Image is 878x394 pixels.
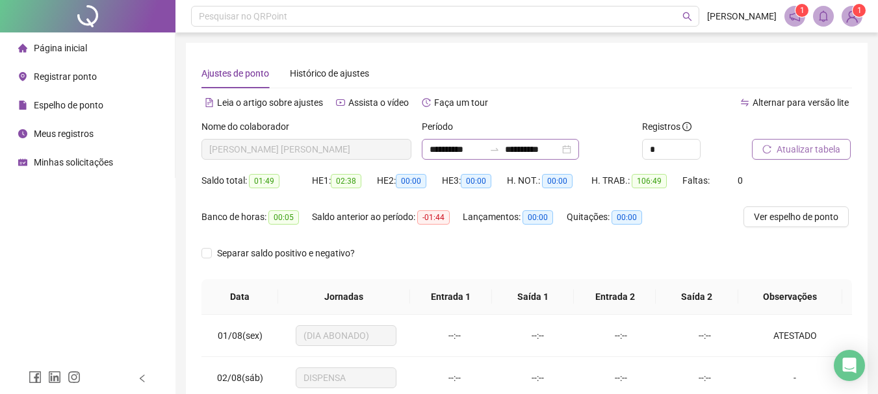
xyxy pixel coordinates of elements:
span: ELIS REGINA NEVES MACIEL [209,140,404,159]
span: 00:00 [612,210,642,225]
div: HE 1: [312,173,377,188]
span: 02:38 [331,174,361,188]
th: Observações [738,279,842,315]
span: 00:05 [268,210,299,225]
div: Banco de horas: [201,210,312,225]
div: H. TRAB.: [591,173,682,188]
div: HE 2: [377,173,442,188]
button: Ver espelho de ponto [743,206,849,227]
span: Registros [642,119,691,134]
span: info-circle [682,122,691,131]
span: youtube [336,98,345,107]
span: 1 [857,6,862,15]
span: bell [818,10,829,22]
span: swap [740,98,749,107]
span: environment [18,72,27,81]
span: 01:49 [249,174,279,188]
span: Separar saldo positivo e negativo? [212,246,360,260]
span: 00:00 [523,210,553,225]
span: 01/08(sex) [218,330,263,341]
span: (DIA ABONADO) [303,326,389,345]
span: linkedin [48,371,61,384]
th: Jornadas [278,279,410,315]
span: reload [762,145,771,154]
div: ATESTADO [756,328,833,343]
span: Faça um tour [434,97,488,108]
span: Ajustes de ponto [201,68,269,79]
div: --:-- [673,328,736,343]
div: --:-- [590,328,652,343]
span: to [489,144,500,154]
span: -01:44 [417,210,450,225]
span: Assista o vídeo [348,97,409,108]
span: facebook [29,371,42,384]
span: 1 [800,6,805,15]
span: Faltas: [682,175,712,186]
span: Alternar para versão lite [753,97,849,108]
th: Data [201,279,278,315]
sup: Atualize o seu contato no menu Meus Dados [853,4,866,17]
span: schedule [18,158,27,167]
span: [PERSON_NAME] [707,9,777,23]
div: --:-- [507,328,569,343]
span: Atualizar tabela [777,142,840,156]
div: - [756,371,833,385]
span: Registrar ponto [34,71,97,82]
span: Página inicial [34,43,87,53]
span: 0 [738,175,743,186]
th: Saída 1 [492,279,574,315]
span: Ver espelho de ponto [754,210,838,224]
th: Entrada 2 [574,279,656,315]
div: Open Intercom Messenger [834,350,865,381]
span: Histórico de ajustes [290,68,369,79]
span: file [18,101,27,110]
label: Nome do colaborador [201,119,298,134]
div: Saldo total: [201,173,312,188]
span: 00:00 [461,174,491,188]
label: Período [422,119,461,134]
span: left [138,374,147,383]
span: notification [789,10,801,22]
span: Leia o artigo sobre ajustes [217,97,323,108]
th: Entrada 1 [410,279,492,315]
span: 106:49 [632,174,667,188]
div: Saldo anterior ao período: [312,210,463,225]
span: Observações [749,289,832,304]
div: Lançamentos: [463,210,567,225]
span: clock-circle [18,129,27,138]
button: Atualizar tabela [752,139,851,160]
span: DISPENSA [303,368,389,388]
span: home [18,43,27,53]
span: 00:00 [396,174,426,188]
span: search [682,12,692,21]
sup: 1 [795,4,808,17]
span: Espelho de ponto [34,100,103,110]
span: Meus registros [34,129,94,139]
div: Quitações: [567,210,658,225]
div: --:-- [424,371,486,385]
div: --:-- [673,371,736,385]
span: 02/08(sáb) [217,373,263,383]
img: 90496 [842,6,862,26]
span: swap-right [489,144,500,154]
span: history [422,98,431,107]
span: instagram [68,371,81,384]
span: Minhas solicitações [34,157,113,167]
div: H. NOT.: [507,173,591,188]
div: HE 3: [442,173,507,188]
div: --:-- [507,371,569,385]
span: file-text [205,98,214,107]
div: --:-- [424,328,486,343]
span: 00:00 [542,174,573,188]
div: --:-- [590,371,652,385]
th: Saída 2 [656,279,738,315]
